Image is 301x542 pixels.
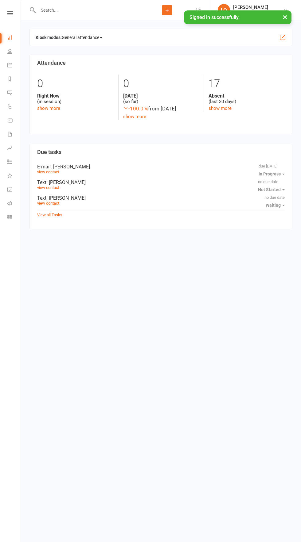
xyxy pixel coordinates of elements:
[123,105,199,113] div: from [DATE]
[37,170,59,174] a: view contact
[7,142,21,156] a: Assessments
[7,183,21,197] a: General attendance kiosk mode
[190,14,240,20] span: Signed in successfully.
[37,93,114,105] div: (in session)
[62,33,102,42] span: General attendance
[37,185,59,190] a: view contact
[37,93,114,99] strong: Right Now
[218,4,230,16] div: LO
[7,169,21,183] a: What's New
[7,197,21,211] a: Roll call kiosk mode
[123,93,199,99] strong: [DATE]
[7,211,21,225] a: Class kiosk mode
[51,164,90,170] span: : [PERSON_NAME]
[46,179,86,185] span: : [PERSON_NAME]
[7,45,21,59] a: People
[36,35,62,40] strong: Kiosk modes:
[7,59,21,73] a: Calendar
[209,93,285,105] div: (last 30 days)
[37,179,285,185] div: Text
[37,201,59,206] a: view contact
[37,106,60,111] a: show more
[7,31,21,45] a: Dashboard
[7,114,21,128] a: Product Sales
[233,10,268,16] div: Diamond Dance
[123,75,199,93] div: 0
[209,93,285,99] strong: Absent
[37,213,62,217] a: View all Tasks
[279,10,291,24] button: ×
[233,5,268,10] div: [PERSON_NAME]
[37,60,285,66] h3: Attendance
[123,106,148,112] span: -100.0 %
[37,164,285,170] div: E-mail
[7,73,21,86] a: Reports
[37,75,114,93] div: 0
[36,6,146,14] input: Search...
[37,149,285,155] h3: Due tasks
[46,195,86,201] span: : [PERSON_NAME]
[209,106,232,111] a: show more
[209,75,285,93] div: 17
[123,114,146,119] a: show more
[123,93,199,105] div: (so far)
[37,195,285,201] div: Text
